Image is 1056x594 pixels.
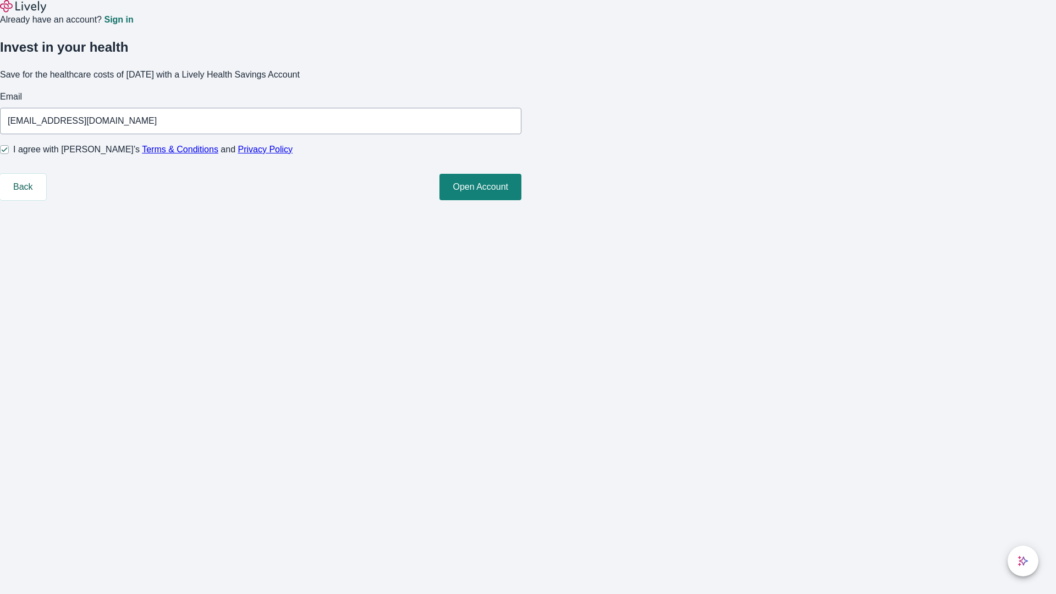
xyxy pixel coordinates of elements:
svg: Lively AI Assistant [1018,555,1028,566]
a: Privacy Policy [238,145,293,154]
button: chat [1008,546,1038,576]
span: I agree with [PERSON_NAME]’s and [13,143,293,156]
a: Terms & Conditions [142,145,218,154]
a: Sign in [104,15,133,24]
button: Open Account [439,174,521,200]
